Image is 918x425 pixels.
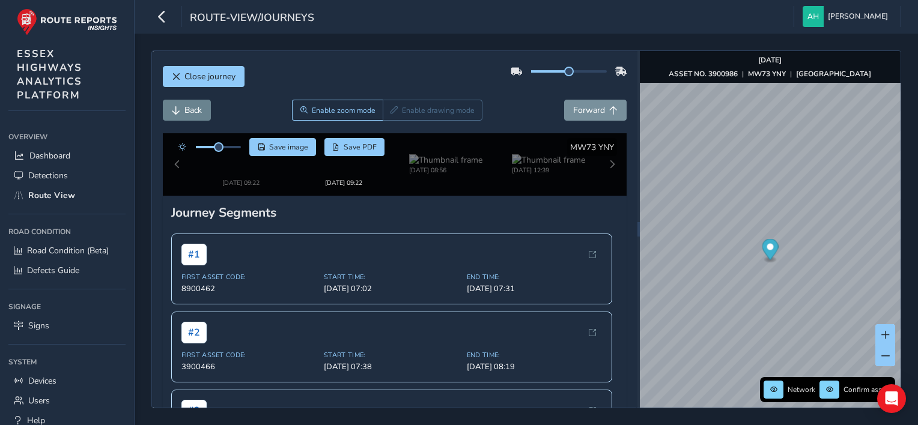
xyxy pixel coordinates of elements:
a: Devices [8,371,126,391]
a: Road Condition (Beta) [8,241,126,261]
strong: ASSET NO. 3900986 [669,69,738,79]
span: MW73 YNY [570,142,614,153]
div: Map marker [762,239,778,264]
div: Open Intercom Messenger [877,384,906,413]
span: route-view/journeys [190,10,314,27]
a: Defects Guide [8,261,126,280]
span: Devices [28,375,56,387]
span: Save image [269,142,308,152]
span: Route View [28,190,75,201]
button: Back [163,100,211,121]
span: Detections [28,170,68,181]
a: Detections [8,166,126,185]
a: Route View [8,185,126,205]
span: First Asset Code: [181,262,317,271]
div: [DATE] 09:22 [204,163,278,172]
a: Users [8,391,126,411]
a: Dashboard [8,146,126,166]
span: ESSEX HIGHWAYS ANALYTICS PLATFORM [17,47,82,102]
img: Thumbnail frame [204,151,278,163]
span: Dashboard [29,150,70,161]
button: Close journey [163,66,245,87]
button: PDF [324,138,385,156]
span: Save PDF [344,142,377,152]
span: Forward [573,104,605,116]
span: [DATE] 07:38 [324,351,460,361]
img: diamond-layout [803,6,824,27]
span: Start Time: [324,340,460,349]
img: Thumbnail frame [307,151,380,163]
span: Confirm assets [844,385,892,394]
strong: [DATE] [758,55,782,65]
img: Thumbnail frame [409,151,482,163]
img: rr logo [17,8,117,35]
strong: MW73 YNY [748,69,786,79]
span: Signs [28,320,49,331]
span: Start Time: [324,262,460,271]
div: [DATE] 12:39 [512,163,585,172]
div: [DATE] 09:22 [307,163,380,172]
div: Overview [8,128,126,146]
span: End Time: [467,340,603,349]
span: Close journey [184,71,236,82]
span: 8900462 [181,273,317,283]
span: Defects Guide [27,265,79,276]
span: Users [28,395,50,406]
span: [PERSON_NAME] [828,6,888,27]
strong: [GEOGRAPHIC_DATA] [796,69,871,79]
button: [PERSON_NAME] [803,6,892,27]
div: Signage [8,298,126,316]
span: [DATE] 07:02 [324,273,460,283]
span: Enable zoom mode [312,106,375,115]
span: [DATE] 08:19 [467,351,603,361]
button: Zoom [292,100,383,121]
div: Road Condition [8,223,126,241]
span: # 1 [181,233,207,255]
div: Journey Segments [171,193,619,210]
span: 3900466 [181,351,317,361]
span: # 3 [181,389,207,411]
span: Network [788,385,815,394]
div: System [8,353,126,371]
button: Forward [564,100,627,121]
a: Signs [8,316,126,336]
span: First Asset Code: [181,340,317,349]
span: End Time: [467,262,603,271]
span: # 2 [181,311,207,333]
div: [DATE] 08:56 [409,163,482,172]
div: | | [669,69,871,79]
span: Back [184,104,202,116]
span: Road Condition (Beta) [27,245,109,256]
span: [DATE] 07:31 [467,273,603,283]
button: Save [249,138,316,156]
img: Thumbnail frame [512,151,585,163]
